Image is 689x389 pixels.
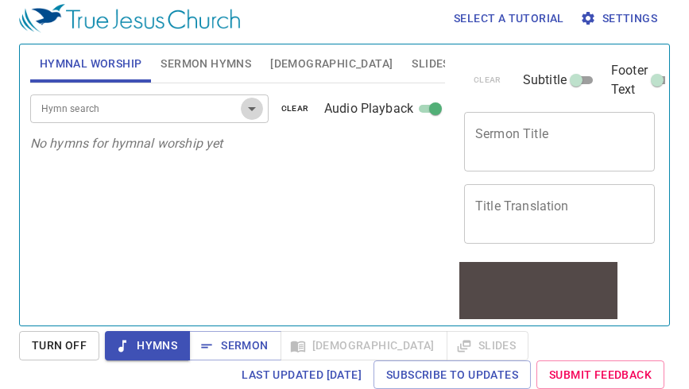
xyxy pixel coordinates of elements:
[19,4,240,33] img: True Jesus Church
[40,54,142,74] span: Hymnal Worship
[272,99,319,118] button: clear
[30,136,223,151] i: No hymns for hymnal worship yet
[19,331,99,360] button: Turn Off
[611,61,648,99] span: Footer Text
[412,54,449,74] span: Slides
[386,365,518,385] span: Subscribe to Updates
[32,336,87,356] span: Turn Off
[458,260,619,377] iframe: from-child
[447,4,571,33] button: Select a tutorial
[242,365,362,385] span: Last updated [DATE]
[118,336,177,356] span: Hymns
[549,365,652,385] span: Submit Feedback
[105,331,190,360] button: Hymns
[324,99,413,118] span: Audio Playback
[189,331,281,360] button: Sermon
[583,9,657,29] span: Settings
[523,71,567,90] span: Subtitle
[281,102,309,116] span: clear
[161,54,251,74] span: Sermon Hymns
[454,9,564,29] span: Select a tutorial
[241,98,263,120] button: Open
[202,336,268,356] span: Sermon
[270,54,393,74] span: [DEMOGRAPHIC_DATA]
[577,4,664,33] button: Settings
